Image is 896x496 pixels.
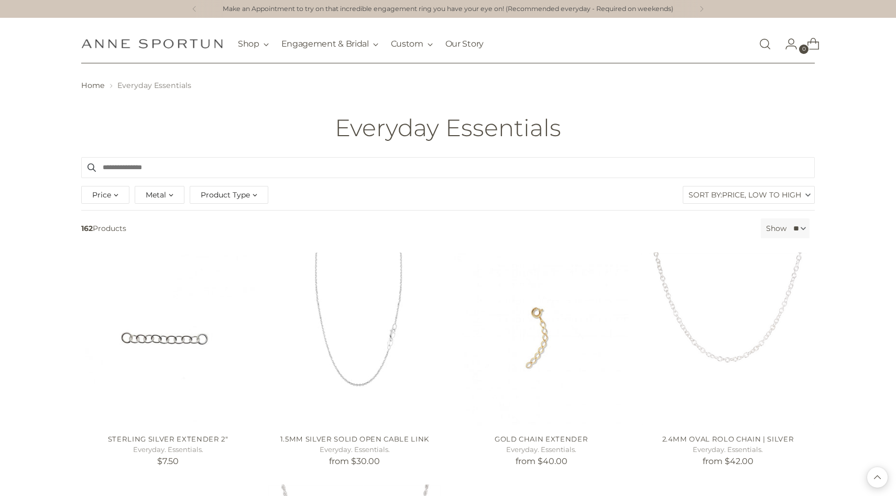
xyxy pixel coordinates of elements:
nav: breadcrumbs [81,80,815,91]
a: Sterling Silver Extender 2 [81,252,255,426]
h5: Everyday. Essentials. [81,445,255,455]
span: Everyday Essentials [117,81,191,90]
span: Metal [146,189,166,201]
a: Gold Chain Extender [495,435,588,443]
a: Make an Appointment to try on that incredible engagement ring you have your eye on! (Recommended ... [223,4,673,14]
button: Back to top [867,467,888,488]
p: from $42.00 [641,455,815,468]
h5: Everyday. Essentials. [268,445,441,455]
button: Custom [391,32,433,56]
span: Price, low to high [722,186,801,203]
p: from $40.00 [454,455,628,468]
button: Engagement & Bridal [281,32,378,56]
a: Open search modal [755,34,775,54]
p: from $30.00 [268,455,441,468]
label: Sort By:Price, low to high [683,186,814,203]
span: Products [77,218,757,238]
a: Home [81,81,105,90]
a: Sterling Silver Extender 2" [108,435,228,443]
h5: Everyday. Essentials. [641,445,815,455]
a: Gold Chain Extender [454,252,628,426]
a: Anne Sportun Fine Jewellery [81,39,223,49]
span: Product Type [201,189,250,201]
span: 0 [799,45,808,54]
a: Our Story [445,32,484,56]
a: 2.4mm Oval Rolo Chain | Silver [641,252,815,426]
a: 1.5mm Silver Solid Open Cable Link [280,435,429,443]
a: Go to the account page [777,34,797,54]
a: 1.5mm Silver Solid Open Cable Link [268,252,441,426]
a: 2.4mm Oval Rolo Chain | Silver [662,435,794,443]
a: Open cart modal [799,34,819,54]
b: 162 [81,224,93,233]
h5: Everyday. Essentials. [454,445,628,455]
span: $7.50 [157,456,179,466]
input: Search products [81,157,815,178]
h1: Everyday Essentials [335,115,561,141]
label: Show [766,223,786,234]
button: Shop [238,32,269,56]
span: Price [92,189,111,201]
